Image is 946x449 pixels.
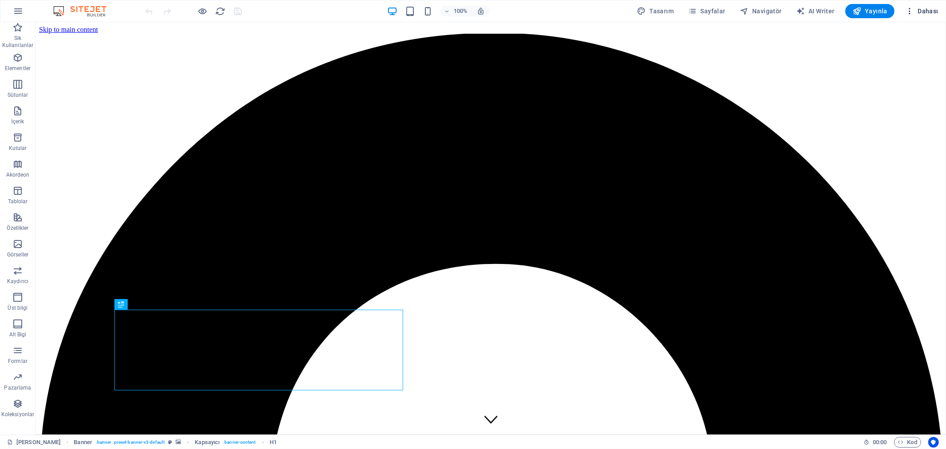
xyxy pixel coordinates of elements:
[197,6,208,16] button: Ön izleme modundan çıkıp düzenlemeye devam etmek için buraya tıklayın
[879,439,880,445] span: :
[898,437,917,448] span: Kod
[796,7,835,16] span: AI Writer
[793,4,838,18] button: AI Writer
[845,4,895,18] button: Yayınla
[440,6,472,16] button: 100%
[633,4,677,18] div: Tasarım (Ctrl+Alt+Y)
[96,437,165,448] span: . banner .preset-banner-v3-default
[740,7,782,16] span: Navigatör
[7,278,28,285] p: Kaydırıcı
[168,440,172,445] i: Bu element, özelleştirilebilir bir ön ayar
[864,437,887,448] h6: Oturum süresi
[4,4,63,11] a: Skip to main content
[902,4,942,18] button: Dahası
[852,7,887,16] span: Yayınla
[6,171,30,178] p: Akordeon
[454,6,468,16] h6: 100%
[8,358,27,365] p: Formlar
[9,331,27,338] p: Alt Bigi
[928,437,939,448] button: Usercentrics
[270,437,277,448] span: Seçmek için tıkla. Düzenlemek için çift tıkla
[477,7,485,15] i: Yeniden boyutlandırmada yakınlaştırma düzeyini seçilen cihaza uyacak şekilde otomatik olarak ayarla.
[8,91,28,98] p: Sütunlar
[195,437,220,448] span: Seçmek için tıkla. Düzenlemek için çift tıkla
[74,437,92,448] span: Seçmek için tıkla. Düzenlemek için çift tıkla
[11,118,24,125] p: İçerik
[9,145,27,152] p: Kutular
[223,437,255,448] span: . banner-content
[7,251,28,258] p: Görseller
[176,440,181,445] i: Bu element, arka plan içeriyor
[873,437,887,448] span: 00 00
[5,65,31,72] p: Elementler
[216,6,226,16] i: Sayfayı yeniden yükleyin
[905,7,938,16] span: Dahası
[8,304,27,311] p: Üst bilgi
[1,411,34,418] p: Koleksiyonlar
[637,7,674,16] span: Tasarım
[894,437,921,448] button: Kod
[74,437,277,448] nav: breadcrumb
[688,7,726,16] span: Sayfalar
[684,4,729,18] button: Sayfalar
[51,6,118,16] img: Editor Logo
[736,4,785,18] button: Navigatör
[8,198,28,205] p: Tablolar
[7,437,61,448] a: Seçimi iptal etmek için tıkla. Sayfaları açmak için çift tıkla
[7,224,28,232] p: Özellikler
[215,6,226,16] button: reload
[633,4,677,18] button: Tasarım
[4,384,31,391] p: Pazarlama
